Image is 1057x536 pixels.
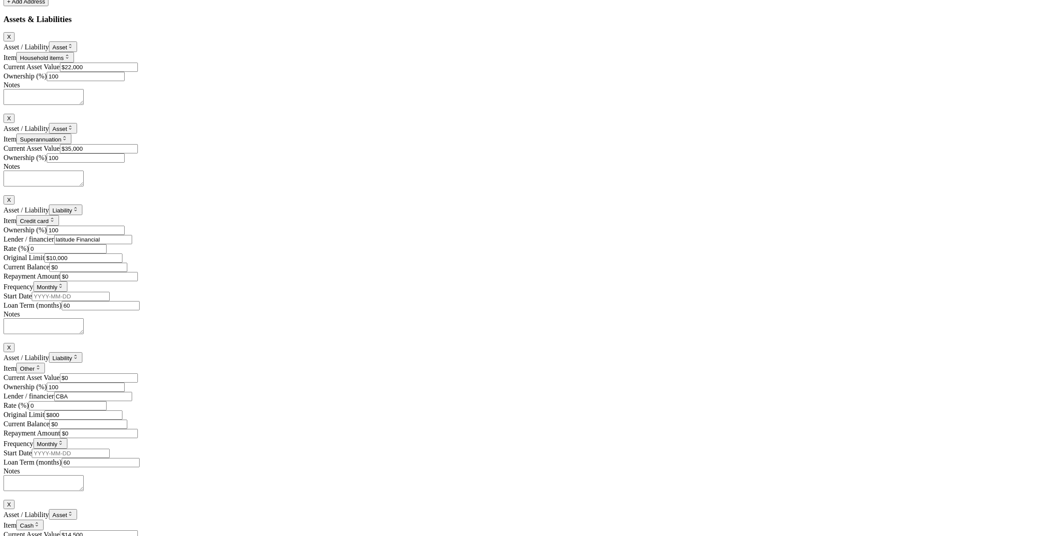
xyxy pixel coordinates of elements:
label: Lender / financier [4,235,54,243]
label: Ownership (%) [4,383,47,391]
label: Current Asset Value [4,374,60,381]
label: Ownership (%) [4,72,47,80]
label: Asset / Liability [4,511,49,518]
label: Ownership (%) [4,154,47,161]
label: Current Asset Value [4,63,60,71]
button: X [4,114,15,123]
input: Select a percentage [47,153,125,163]
label: Asset / Liability [4,125,49,132]
label: Repayment Amount [4,272,60,280]
input: YYYY-MM-DD [32,292,110,301]
label: Asset / Liability [4,43,49,51]
input: $ [60,144,138,153]
input: Select a percentage [47,226,125,235]
label: Current Balance [4,420,49,428]
label: Ownership (%) [4,226,47,234]
button: X [4,32,15,41]
label: Start Date [4,449,32,457]
input: $ [49,263,127,272]
label: Start Date [4,292,32,300]
label: Item [4,521,16,529]
input: $ [44,253,122,263]
label: Asset / Liability [4,354,49,361]
input: $ [60,63,138,72]
label: Current Asset Value [4,145,60,152]
label: Loan Term (months) [4,458,62,466]
input: $ [60,429,138,438]
input: Select a percentage [47,72,125,81]
div: Notes [4,163,1053,171]
label: Rate (%) [4,402,29,409]
button: X [4,195,15,205]
input: $ [49,420,127,429]
input: $ [60,373,138,383]
label: Item [4,365,16,372]
label: Item [4,135,16,143]
label: Original Limit [4,411,44,418]
input: $ [44,410,122,420]
input: $ [60,272,138,281]
div: Notes [4,310,1053,318]
button: X [4,500,15,509]
button: X [4,343,15,352]
label: Item [4,217,16,224]
label: Repayment Amount [4,429,60,437]
label: Lender / financier [4,392,54,400]
label: Loan Term (months) [4,301,62,309]
label: Asset / Liability [4,206,49,214]
input: Select a percentage [47,383,125,392]
div: Notes [4,467,1053,475]
div: Notes [4,81,1053,89]
h3: Assets & Liabilities [4,15,1053,24]
label: Item [4,54,16,61]
label: Current Balance [4,263,49,271]
input: YYYY-MM-DD [32,449,110,458]
label: Frequency [4,440,33,447]
label: Rate (%) [4,245,29,252]
label: Original Limit [4,254,44,261]
label: Frequency [4,283,33,290]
